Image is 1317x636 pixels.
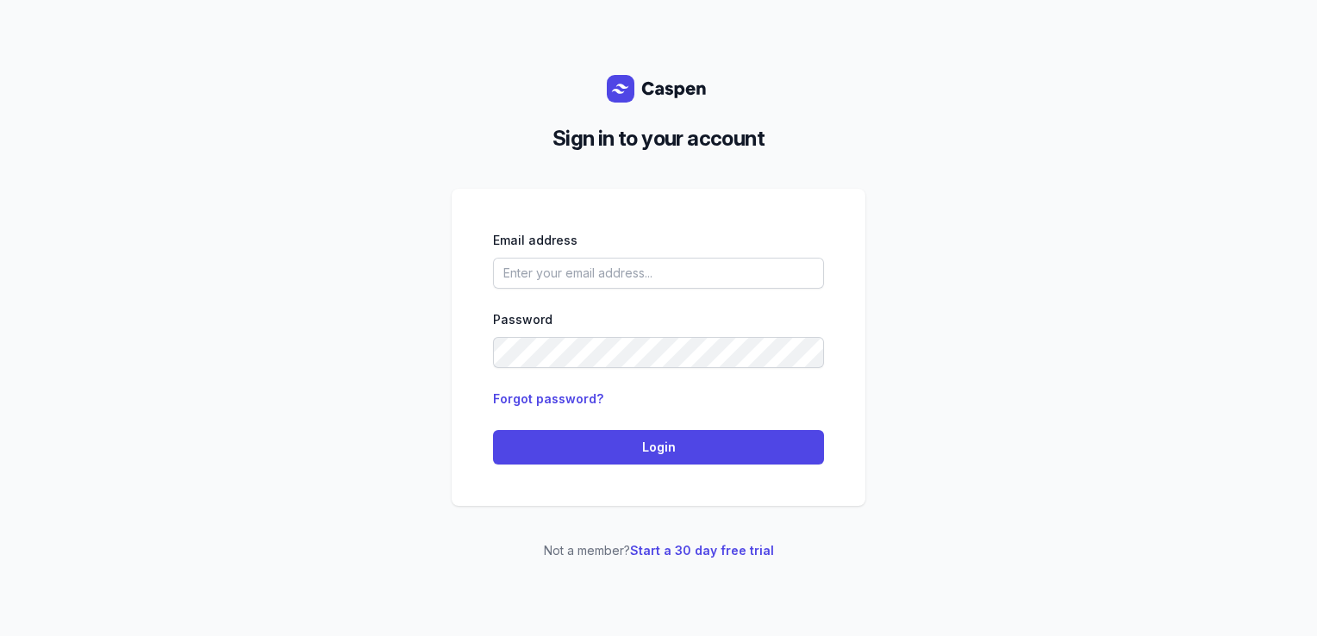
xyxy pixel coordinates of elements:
[493,430,824,465] button: Login
[630,543,774,558] a: Start a 30 day free trial
[493,230,824,251] div: Email address
[465,123,852,154] h2: Sign in to your account
[452,540,865,561] p: Not a member?
[493,391,603,406] a: Forgot password?
[493,258,824,289] input: Enter your email address...
[493,309,824,330] div: Password
[503,437,814,458] span: Login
